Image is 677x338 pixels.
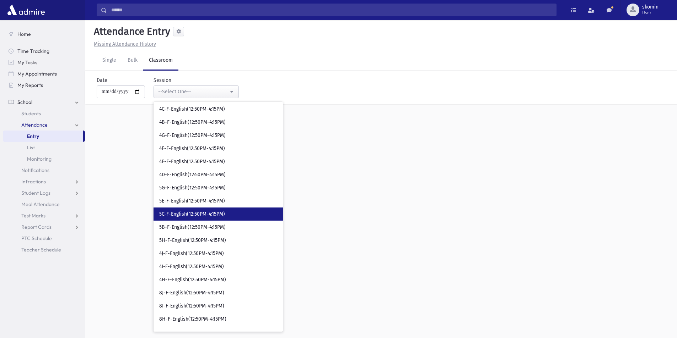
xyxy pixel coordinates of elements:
[3,45,85,57] a: Time Tracking
[159,171,226,178] span: 4D-F-English(12:50PM-4:15PM)
[21,110,41,117] span: Students
[159,198,225,205] span: 5E-F-English(12:50PM-4:15PM)
[3,57,85,68] a: My Tasks
[159,211,225,218] span: 5C-F-English(12:50PM-4:15PM)
[21,201,60,207] span: Meal Attendance
[94,41,156,47] u: Missing Attendance History
[159,316,226,323] span: 8H-F-English(12:50PM-4:15PM)
[642,4,659,10] span: skomin
[159,237,226,244] span: 5H-F-English(12:50PM-4:15PM)
[21,212,45,219] span: Test Marks
[159,289,224,297] span: 8J-F-English(12:50PM-4:15PM)
[17,82,43,88] span: My Reports
[97,51,122,71] a: Single
[154,77,171,84] label: Session
[27,156,52,162] span: Monitoring
[159,184,226,192] span: 5G-F-English(12:50PM-4:15PM)
[3,153,85,165] a: Monitoring
[159,329,226,336] span: 8G-F-English(12:50PM-4:15PM)
[21,224,52,230] span: Report Cards
[3,108,85,119] a: Students
[3,199,85,210] a: Meal Attendance
[159,250,224,257] span: 4J-F-English(12:50PM-4:15PM)
[154,85,239,98] button: --Select One--
[159,145,225,152] span: 4F-F-English(12:50PM-4:15PM)
[159,132,226,139] span: 4G-F-English(12:50PM-4:15PM)
[3,221,85,233] a: Report Cards
[3,131,83,142] a: Entry
[143,51,178,71] a: Classroom
[158,88,229,95] div: --Select One--
[21,190,50,196] span: Student Logs
[642,10,659,16] span: User
[3,28,85,40] a: Home
[17,31,31,37] span: Home
[3,96,85,108] a: School
[91,26,170,38] h5: Attendance Entry
[3,79,85,91] a: My Reports
[91,41,156,47] a: Missing Attendance History
[107,4,556,16] input: Search
[159,303,224,310] span: 8I-F-English(12:50PM-4:15PM)
[17,59,37,66] span: My Tasks
[17,71,57,77] span: My Appointments
[3,244,85,255] a: Teacher Schedule
[21,246,61,253] span: Teacher Schedule
[159,158,225,165] span: 4E-F-English(12:50PM-4:15PM)
[159,263,224,270] span: 4I-F-English(12:50PM-4:15PM)
[3,68,85,79] a: My Appointments
[21,235,52,242] span: PTC Schedule
[159,119,226,126] span: 4B-F-English(12:50PM-4:15PM)
[27,133,39,139] span: Entry
[3,119,85,131] a: Attendance
[6,3,47,17] img: AdmirePro
[21,178,46,185] span: Infractions
[3,142,85,153] a: List
[3,187,85,199] a: Student Logs
[159,224,226,231] span: 5B-F-English(12:50PM-4:15PM)
[17,48,49,54] span: Time Tracking
[97,77,107,84] label: Date
[3,210,85,221] a: Test Marks
[17,99,32,105] span: School
[3,233,85,244] a: PTC Schedule
[159,106,225,113] span: 4C-F-English(12:50PM-4:15PM)
[21,122,48,128] span: Attendance
[27,144,35,151] span: List
[3,165,85,176] a: Notifications
[159,276,226,283] span: 4H-F-English(12:50PM-4:15PM)
[3,176,85,187] a: Infractions
[122,51,143,71] a: Bulk
[21,167,49,173] span: Notifications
